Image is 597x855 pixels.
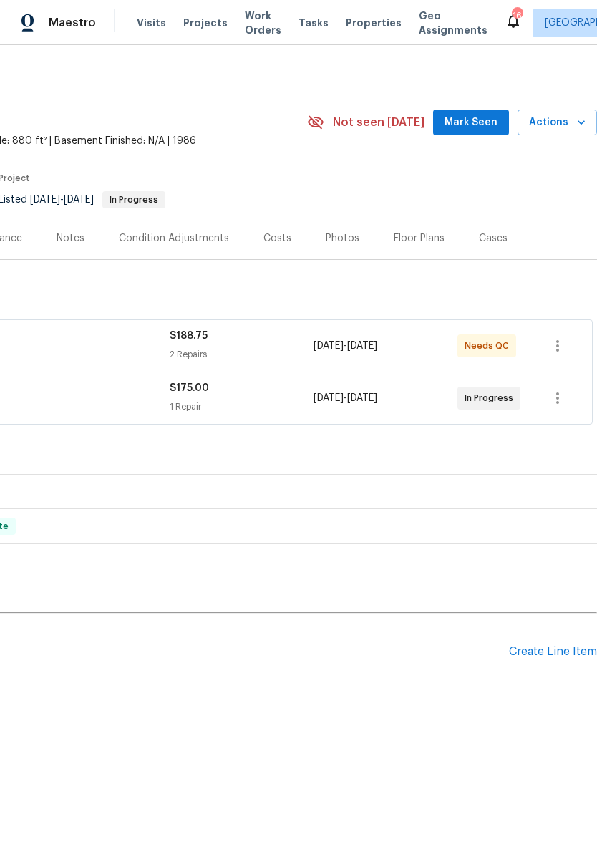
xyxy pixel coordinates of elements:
span: [DATE] [64,195,94,205]
span: Tasks [298,18,329,28]
div: Photos [326,231,359,246]
span: Properties [346,16,402,30]
div: Cases [479,231,508,246]
button: Actions [518,110,597,136]
span: Work Orders [245,9,281,37]
span: Geo Assignments [419,9,487,37]
span: In Progress [465,391,519,405]
span: [DATE] [30,195,60,205]
div: Costs [263,231,291,246]
span: - [314,391,377,405]
span: In Progress [104,195,164,204]
div: Create Line Item [509,645,597,659]
div: 16 [512,9,522,23]
span: - [314,339,377,353]
span: - [30,195,94,205]
span: Mark Seen [445,114,497,132]
span: Actions [529,114,586,132]
span: Visits [137,16,166,30]
div: Notes [57,231,84,246]
div: Condition Adjustments [119,231,229,246]
span: [DATE] [347,393,377,403]
span: $175.00 [170,383,209,393]
div: 2 Repairs [170,347,314,362]
div: 1 Repair [170,400,314,414]
span: [DATE] [314,393,344,403]
div: Floor Plans [394,231,445,246]
span: $188.75 [170,331,208,341]
span: Needs QC [465,339,515,353]
span: Projects [183,16,228,30]
span: Maestro [49,16,96,30]
button: Mark Seen [433,110,509,136]
span: [DATE] [347,341,377,351]
span: Not seen [DATE] [333,115,424,130]
span: [DATE] [314,341,344,351]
